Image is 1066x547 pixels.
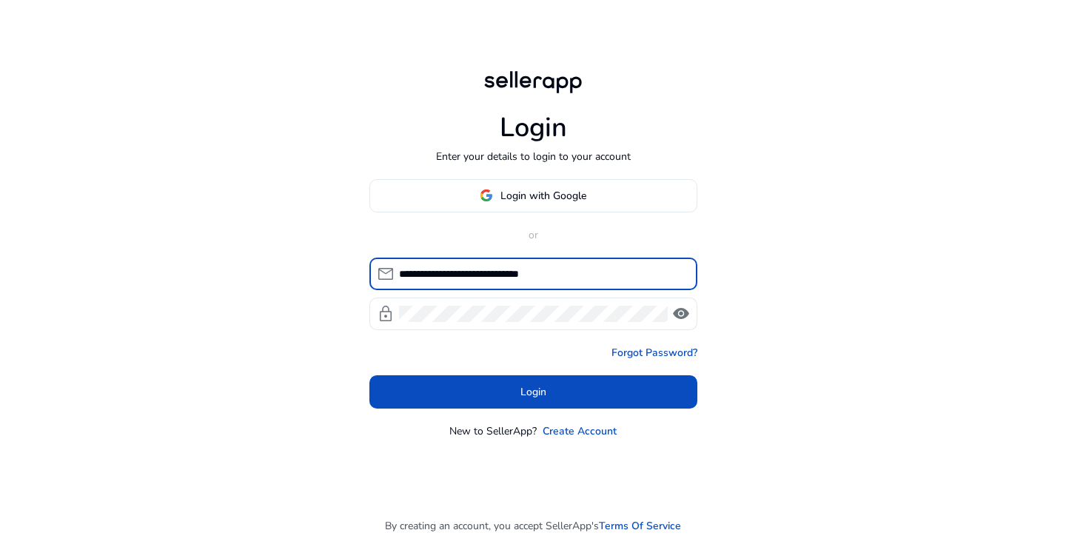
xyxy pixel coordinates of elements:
[369,375,697,409] button: Login
[611,345,697,360] a: Forgot Password?
[520,384,546,400] span: Login
[500,112,567,144] h1: Login
[543,423,617,439] a: Create Account
[500,188,586,204] span: Login with Google
[672,305,690,323] span: visibility
[377,305,395,323] span: lock
[436,149,631,164] p: Enter your details to login to your account
[369,227,697,243] p: or
[377,265,395,283] span: mail
[599,518,681,534] a: Terms Of Service
[480,189,493,202] img: google-logo.svg
[369,179,697,212] button: Login with Google
[449,423,537,439] p: New to SellerApp?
